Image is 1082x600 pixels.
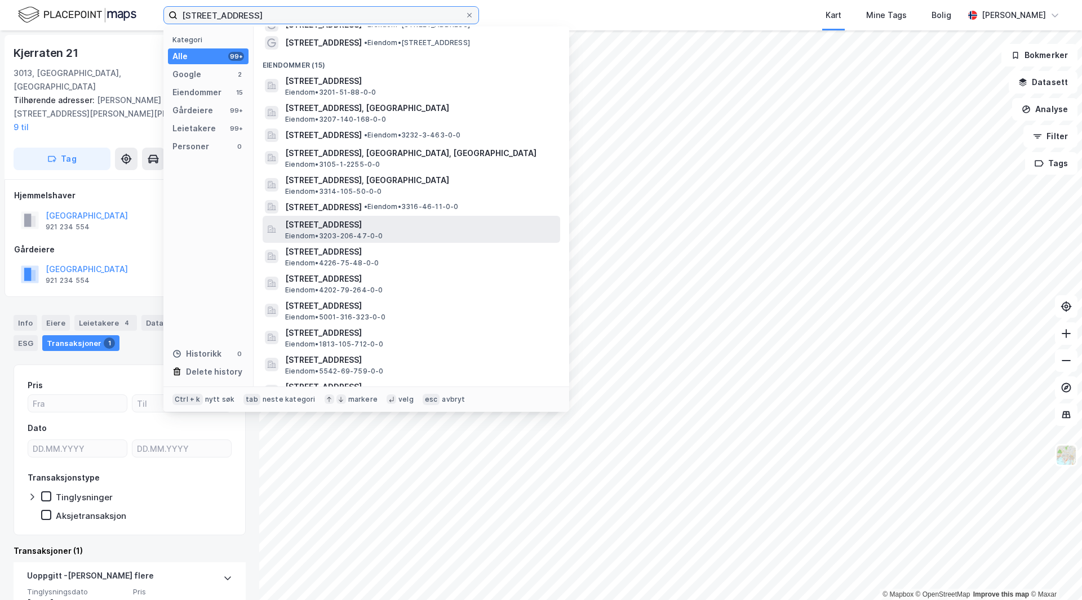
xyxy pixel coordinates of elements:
[285,187,382,196] span: Eiendom • 3314-105-50-0-0
[172,86,221,99] div: Eiendommer
[28,471,100,485] div: Transaksjonstype
[285,326,556,340] span: [STREET_ADDRESS]
[348,395,378,404] div: markere
[56,510,126,521] div: Aksjetransaksjon
[364,38,367,47] span: •
[235,88,244,97] div: 15
[14,95,97,105] span: Tilhørende adresser:
[285,380,556,394] span: [STREET_ADDRESS]
[42,335,119,351] div: Transaksjoner
[285,353,556,367] span: [STREET_ADDRESS]
[14,148,110,170] button: Tag
[285,340,383,349] span: Eiendom • 1813-105-712-0-0
[285,272,556,286] span: [STREET_ADDRESS]
[14,189,245,202] div: Hjemmelshaver
[364,202,459,211] span: Eiendom • 3316-46-11-0-0
[364,20,367,29] span: •
[883,590,914,598] a: Mapbox
[228,52,244,61] div: 99+
[285,160,380,169] span: Eiendom • 3105-1-2255-0-0
[442,395,465,404] div: avbryt
[285,232,383,241] span: Eiendom • 3203-206-47-0-0
[133,587,232,597] span: Pris
[28,395,127,412] input: Fra
[1056,445,1077,466] img: Z
[46,276,90,285] div: 921 234 554
[27,587,126,597] span: Tinglysningsdato
[285,299,556,313] span: [STREET_ADDRESS]
[364,202,367,211] span: •
[28,440,127,457] input: DD.MM.YYYY
[285,146,556,160] span: [STREET_ADDRESS], [GEOGRAPHIC_DATA], [GEOGRAPHIC_DATA]
[172,68,201,81] div: Google
[14,335,38,351] div: ESG
[28,421,47,435] div: Dato
[364,38,470,47] span: Eiendom • [STREET_ADDRESS]
[186,365,242,379] div: Delete history
[172,50,188,63] div: Alle
[14,243,245,256] div: Gårdeiere
[14,315,37,331] div: Info
[178,7,465,24] input: Søk på adresse, matrikkel, gårdeiere, leietakere eller personer
[141,315,184,331] div: Datasett
[18,5,136,25] img: logo.f888ab2527a4732fd821a326f86c7f29.svg
[104,337,115,349] div: 1
[285,36,362,50] span: [STREET_ADDRESS]
[973,590,1029,598] a: Improve this map
[285,74,556,88] span: [STREET_ADDRESS]
[285,174,556,187] span: [STREET_ADDRESS], [GEOGRAPHIC_DATA]
[285,313,385,322] span: Eiendom • 5001-316-323-0-0
[172,35,249,44] div: Kategori
[254,52,569,72] div: Eiendommer (15)
[285,259,379,268] span: Eiendom • 4226-75-48-0-0
[263,395,316,404] div: neste kategori
[982,8,1046,22] div: [PERSON_NAME]
[14,44,81,62] div: Kjerraten 21
[285,286,383,295] span: Eiendom • 4202-79-264-0-0
[172,104,213,117] div: Gårdeiere
[1012,98,1077,121] button: Analyse
[916,590,970,598] a: OpenStreetMap
[235,349,244,358] div: 0
[28,379,43,392] div: Pris
[14,544,246,558] div: Transaksjoner (1)
[42,315,70,331] div: Eiere
[121,317,132,328] div: 4
[132,440,231,457] input: DD.MM.YYYY
[74,315,137,331] div: Leietakere
[285,88,376,97] span: Eiendom • 3201-51-88-0-0
[364,131,461,140] span: Eiendom • 3232-3-463-0-0
[398,395,414,404] div: velg
[228,124,244,133] div: 99+
[932,8,951,22] div: Bolig
[285,115,386,124] span: Eiendom • 3207-140-168-0-0
[205,395,235,404] div: nytt søk
[423,394,440,405] div: esc
[1023,125,1077,148] button: Filter
[364,131,367,139] span: •
[285,201,362,214] span: [STREET_ADDRESS]
[1009,71,1077,94] button: Datasett
[14,66,180,94] div: 3013, [GEOGRAPHIC_DATA], [GEOGRAPHIC_DATA]
[27,569,154,587] div: Uoppgitt - [PERSON_NAME] flere
[866,8,907,22] div: Mine Tags
[14,94,237,134] div: [PERSON_NAME] Gate [STREET_ADDRESS][PERSON_NAME][PERSON_NAME]
[243,394,260,405] div: tab
[285,218,556,232] span: [STREET_ADDRESS]
[46,223,90,232] div: 921 234 554
[172,394,203,405] div: Ctrl + k
[172,347,221,361] div: Historikk
[285,367,384,376] span: Eiendom • 5542-69-759-0-0
[285,245,556,259] span: [STREET_ADDRESS]
[285,101,556,115] span: [STREET_ADDRESS], [GEOGRAPHIC_DATA]
[132,395,231,412] input: Til
[1026,546,1082,600] iframe: Chat Widget
[826,8,841,22] div: Kart
[235,70,244,79] div: 2
[1001,44,1077,66] button: Bokmerker
[285,128,362,142] span: [STREET_ADDRESS]
[228,106,244,115] div: 99+
[172,122,216,135] div: Leietakere
[172,140,209,153] div: Personer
